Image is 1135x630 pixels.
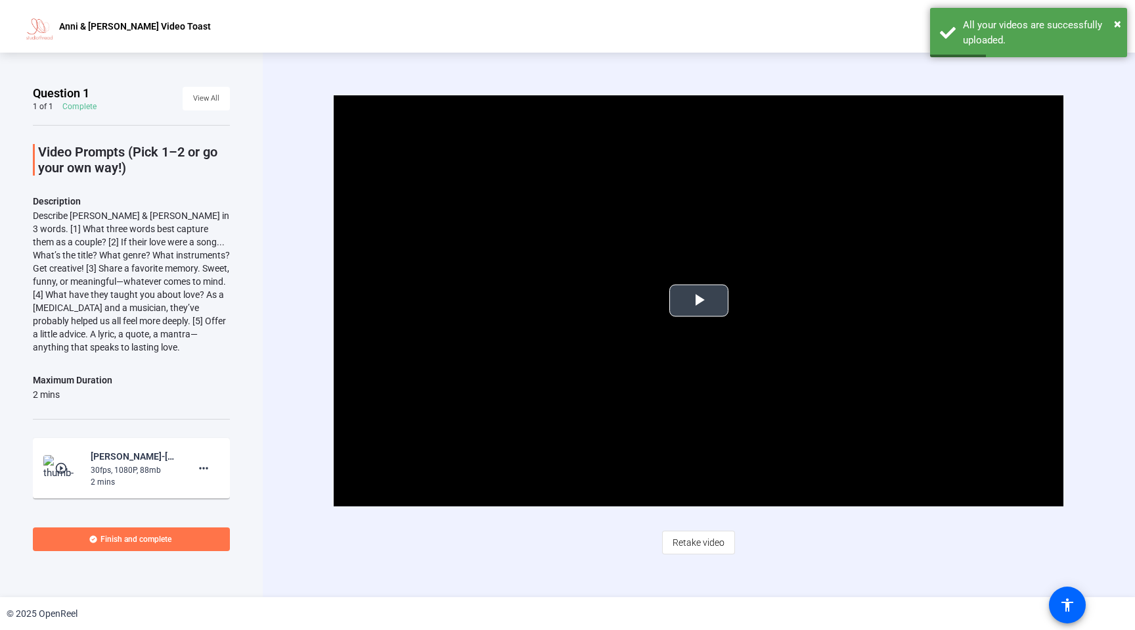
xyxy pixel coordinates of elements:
[43,455,82,481] img: thumb-nail
[33,193,230,209] p: Description
[33,372,112,388] div: Maximum Duration
[55,462,70,475] mat-icon: play_circle_outline
[91,464,179,476] div: 30fps, 1080P, 88mb
[33,388,112,401] div: 2 mins
[196,460,211,476] mat-icon: more_horiz
[33,85,89,101] span: Question 1
[183,87,230,110] button: View All
[33,527,230,551] button: Finish and complete
[26,13,53,39] img: OpenReel logo
[334,95,1063,506] div: Video Player
[963,18,1117,47] div: All your videos are successfully uploaded.
[193,89,219,109] span: View All
[1059,597,1075,613] mat-icon: accessibility
[1114,14,1121,34] button: Close
[91,476,179,488] div: 2 mins
[669,285,728,317] button: Play Video
[38,144,230,176] p: Video Prompts (Pick 1–2 or go your own way!)
[1114,16,1121,32] span: ×
[662,531,735,554] button: Retake video
[91,448,179,464] div: [PERSON_NAME]-[PERSON_NAME] Video Toast-1755953584656-webcam
[7,607,78,621] div: © 2025 OpenReel
[33,209,230,354] div: Describe [PERSON_NAME] & [PERSON_NAME] in 3 words. [1] What three words best capture them as a co...
[673,530,724,555] span: Retake video
[59,18,211,34] p: Anni & [PERSON_NAME] Video Toast
[62,101,97,112] div: Complete
[100,534,171,545] span: Finish and complete
[33,101,53,112] div: 1 of 1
